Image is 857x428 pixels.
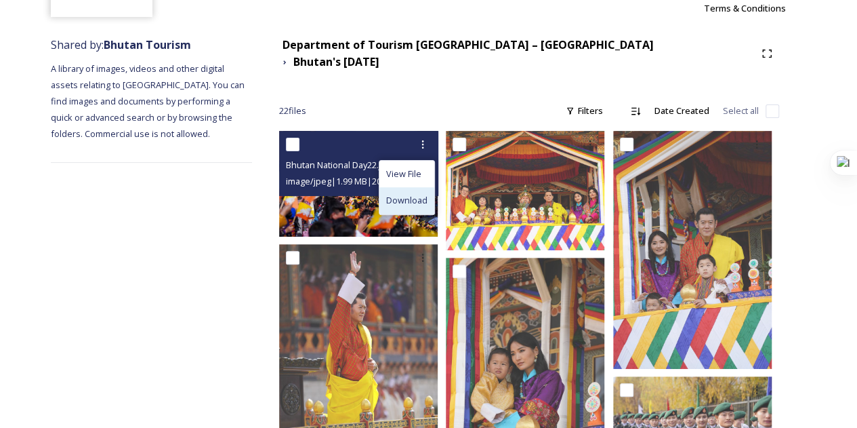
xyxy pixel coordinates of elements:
[723,104,759,117] span: Select all
[286,175,415,187] span: image/jpeg | 1.99 MB | 2000 x 1333
[613,131,772,369] img: Bhutan National Day8.JPG
[386,168,421,180] span: View File
[286,159,391,171] span: Bhutan National Day22.jpg
[386,194,427,207] span: Download
[279,104,306,117] span: 22 file s
[648,98,716,124] div: Date Created
[559,98,610,124] div: Filters
[446,131,604,250] img: Bhutan National Day12.JPG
